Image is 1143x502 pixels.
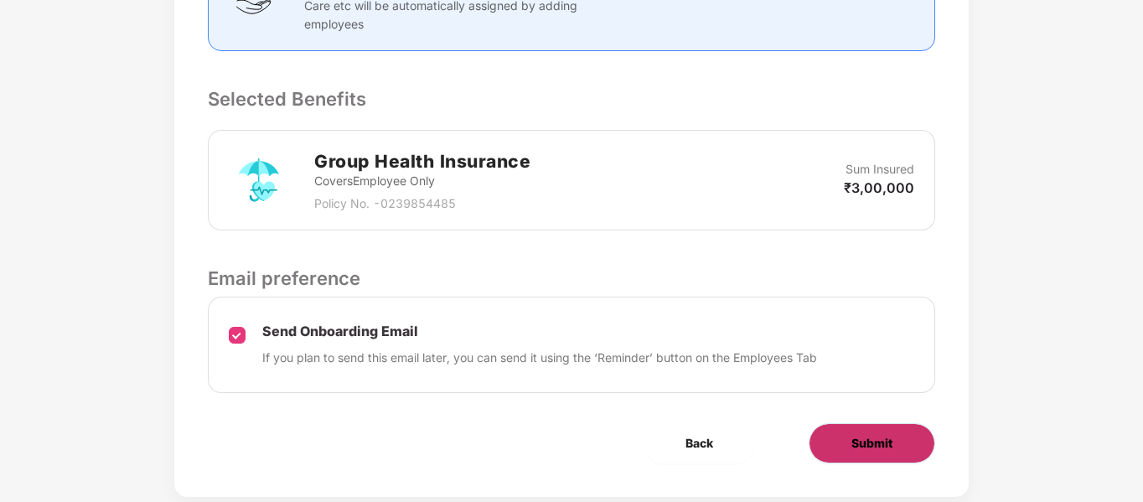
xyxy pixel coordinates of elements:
p: Covers Employee Only [314,172,530,190]
span: Submit [851,434,892,453]
img: svg+xml;base64,PHN2ZyB4bWxucz0iaHR0cDovL3d3dy53My5vcmcvMjAwMC9zdmciIHdpZHRoPSI3MiIgaGVpZ2h0PSI3Mi... [229,150,289,210]
h2: Group Health Insurance [314,147,530,175]
p: Email preference [208,264,934,292]
p: Selected Benefits [208,85,934,113]
p: Sum Insured [846,160,914,179]
span: Back [685,434,713,453]
button: Back [644,423,755,463]
button: Submit [809,423,935,463]
p: ₹3,00,000 [844,179,914,197]
p: Policy No. - 0239854485 [314,194,530,213]
p: Send Onboarding Email [262,323,817,340]
p: If you plan to send this email later, you can send it using the ‘Reminder’ button on the Employee... [262,349,817,367]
